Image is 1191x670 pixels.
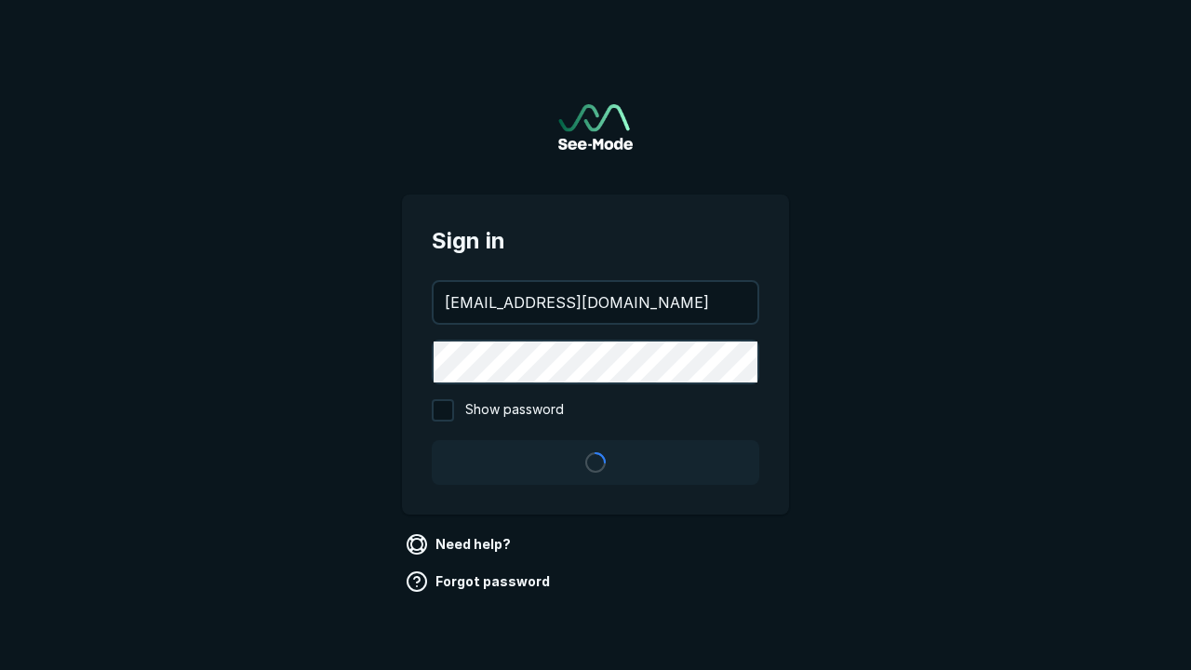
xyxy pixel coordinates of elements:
img: See-Mode Logo [558,104,633,150]
a: Go to sign in [558,104,633,150]
span: Show password [465,399,564,422]
a: Need help? [402,529,518,559]
a: Forgot password [402,567,557,596]
span: Sign in [432,224,759,258]
input: your@email.com [434,282,757,323]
